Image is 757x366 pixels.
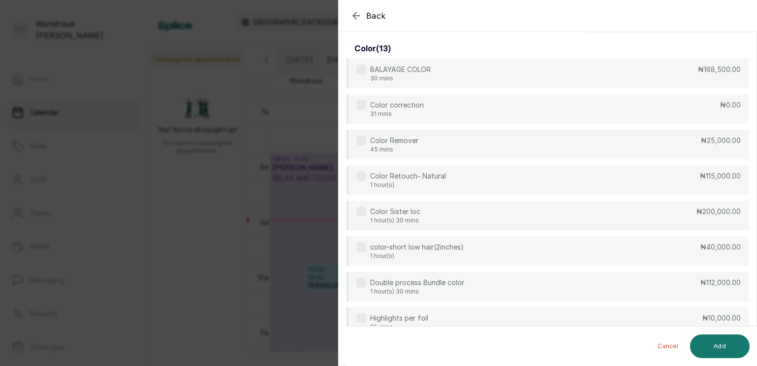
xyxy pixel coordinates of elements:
p: 1 hour(s) 30 mins [370,217,420,224]
p: Color Retouch- Natural [370,171,446,181]
button: Add [690,334,750,358]
p: 25 mins [370,323,428,331]
p: 45 mins [370,146,418,153]
p: Color correction [370,100,424,110]
p: ₦0.00 [720,100,741,110]
p: color-short low hair(2inches) [370,242,464,252]
p: ₦10,000.00 [702,313,741,323]
p: 30 mins [370,74,431,82]
p: 1 hour(s) [370,252,464,260]
button: Cancel [650,334,686,358]
p: Highlights per foil [370,313,428,323]
span: Back [366,10,386,22]
p: ₦112,000.00 [700,278,741,288]
p: 1 hour(s) 30 mins [370,288,464,295]
p: ₦25,000.00 [701,136,741,146]
p: Double process Bundle color [370,278,464,288]
h3: color ( 13 ) [354,43,391,55]
p: ₦40,000.00 [700,242,741,252]
p: 1 hour(s) [370,181,446,189]
p: 31 mins [370,110,424,118]
p: Color Sister loc [370,207,420,217]
p: BALAYAGE COLOR [370,65,431,74]
button: Back [350,10,386,22]
p: ₦168,500.00 [698,65,741,74]
p: ₦115,000.00 [700,171,741,181]
p: ₦200,000.00 [696,207,741,217]
p: Color Remover [370,136,418,146]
